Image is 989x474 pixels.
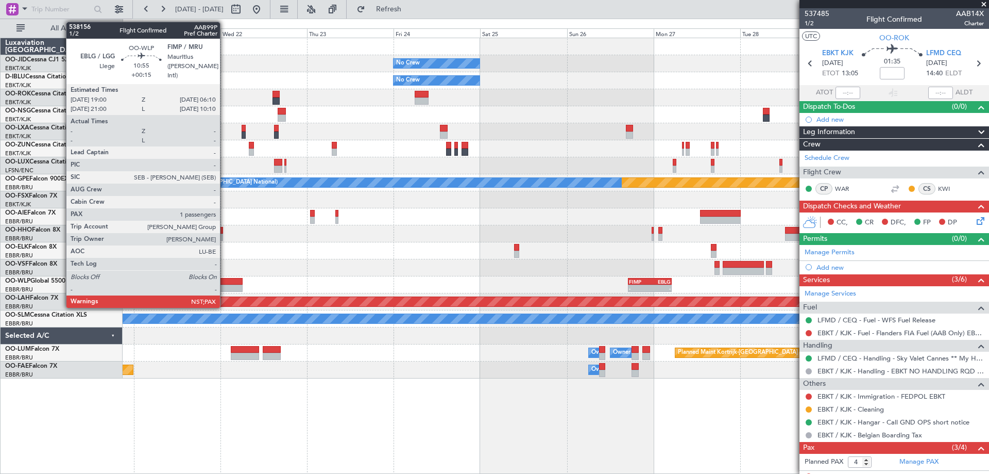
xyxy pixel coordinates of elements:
[5,159,29,165] span: OO-LUX
[842,69,858,79] span: 13:05
[5,312,87,318] a: OO-SLMCessna Citation XLS
[5,176,29,182] span: OO-GPE
[352,1,414,18] button: Refresh
[803,167,841,178] span: Flight Crew
[5,363,57,369] a: OO-FAEFalcon 7X
[815,183,832,194] div: CP
[5,218,33,225] a: EBBR/BRU
[591,345,661,361] div: Owner Melsbroek Air Base
[817,354,984,363] a: LFMD / CEQ - Handling - Sky Valet Cannes ** My Handling**LFMD / CEQ
[938,184,961,193] a: KWI
[837,218,848,228] span: CC,
[803,302,817,314] span: Fuel
[125,21,142,29] div: [DATE]
[5,108,31,114] span: OO-NSG
[817,316,935,324] a: LFMD / CEQ - Fuel - WFS Fuel Release
[5,91,88,97] a: OO-ROKCessna Citation CJ4
[816,88,833,98] span: ATOT
[822,48,854,59] span: EBKT KJK
[654,28,740,38] div: Mon 27
[5,184,33,191] a: EBBR/BRU
[5,167,33,174] a: LFSN/ENC
[5,193,29,199] span: OO-FSX
[5,227,32,233] span: OO-HHO
[899,457,939,467] a: Manage PAX
[926,58,947,69] span: [DATE]
[805,289,856,299] a: Manage Services
[5,278,65,284] a: OO-WLPGlobal 5500
[5,363,29,369] span: OO-FAE
[926,69,943,79] span: 14:40
[817,367,984,375] a: EBKT / KJK - Handling - EBKT NO HANDLING RQD FOR CJ
[5,244,57,250] a: OO-ELKFalcon 8X
[803,201,901,213] span: Dispatch Checks and Weather
[956,8,984,19] span: AAB14X
[817,418,969,427] a: EBKT / KJK - Hangar - Call GND OPS short notice
[5,261,57,267] a: OO-VSFFalcon 8X
[5,150,31,157] a: EBKT/KJK
[803,442,814,454] span: Pax
[891,218,906,228] span: DFC,
[926,48,961,59] span: LFMD CEQ
[803,233,827,245] span: Permits
[5,320,33,328] a: EBBR/BRU
[805,8,829,19] span: 537485
[805,153,849,164] a: Schedule Crew
[5,142,88,148] a: OO-ZUNCessna Citation CJ4
[802,31,820,41] button: UTC
[396,56,420,71] div: No Crew
[5,354,33,362] a: EBBR/BRU
[11,20,112,37] button: All Aircraft
[5,261,29,267] span: OO-VSF
[5,235,33,242] a: EBBR/BRU
[5,210,56,216] a: OO-AIEFalcon 7X
[817,431,922,439] a: EBKT / KJK - Belgian Boarding Tax
[952,233,967,244] span: (0/0)
[5,210,27,216] span: OO-AIE
[879,32,909,43] span: OO-ROK
[367,6,411,13] span: Refresh
[817,329,984,337] a: EBKT / KJK - Fuel - Flanders FIA Fuel (AAB Only) EBKT / KJK
[396,73,420,88] div: No Crew
[948,218,957,228] span: DP
[134,28,220,38] div: Tue 21
[865,218,874,228] span: CR
[5,295,58,301] a: OO-LAHFalcon 7X
[816,115,984,124] div: Add new
[5,312,30,318] span: OO-SLM
[817,392,945,401] a: EBKT / KJK - Immigration - FEDPOL EBKT
[5,91,31,97] span: OO-ROK
[5,133,31,140] a: EBKT/KJK
[650,279,671,285] div: EBLG
[307,28,394,38] div: Thu 23
[5,193,57,199] a: OO-FSXFalcon 7X
[835,87,860,99] input: --:--
[5,125,29,131] span: OO-LXA
[822,58,843,69] span: [DATE]
[5,159,87,165] a: OO-LUXCessna Citation CJ4
[5,371,33,379] a: EBBR/BRU
[5,252,33,259] a: EBBR/BRU
[5,125,87,131] a: OO-LXACessna Citation CJ4
[5,176,91,182] a: OO-GPEFalcon 900EX EASy II
[822,69,839,79] span: ETOT
[5,269,33,276] a: EBBR/BRU
[31,2,91,17] input: Trip Number
[803,139,821,151] span: Crew
[5,346,31,352] span: OO-LUM
[816,263,984,272] div: Add new
[884,57,900,67] span: 01:35
[803,340,832,352] span: Handling
[5,346,59,352] a: OO-LUMFalcon 7X
[5,116,31,123] a: EBKT/KJK
[105,175,278,190] div: No Crew [GEOGRAPHIC_DATA] ([GEOGRAPHIC_DATA] National)
[803,101,855,113] span: Dispatch To-Dos
[5,286,33,293] a: EBBR/BRU
[835,184,858,193] a: WAR
[817,405,884,414] a: EBKT / KJK - Cleaning
[803,126,855,138] span: Leg Information
[918,183,935,194] div: CS
[5,74,81,80] a: D-IBLUCessna Citation M2
[866,14,922,25] div: Flight Confirmed
[678,345,798,361] div: Planned Maint Kortrijk-[GEOGRAPHIC_DATA]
